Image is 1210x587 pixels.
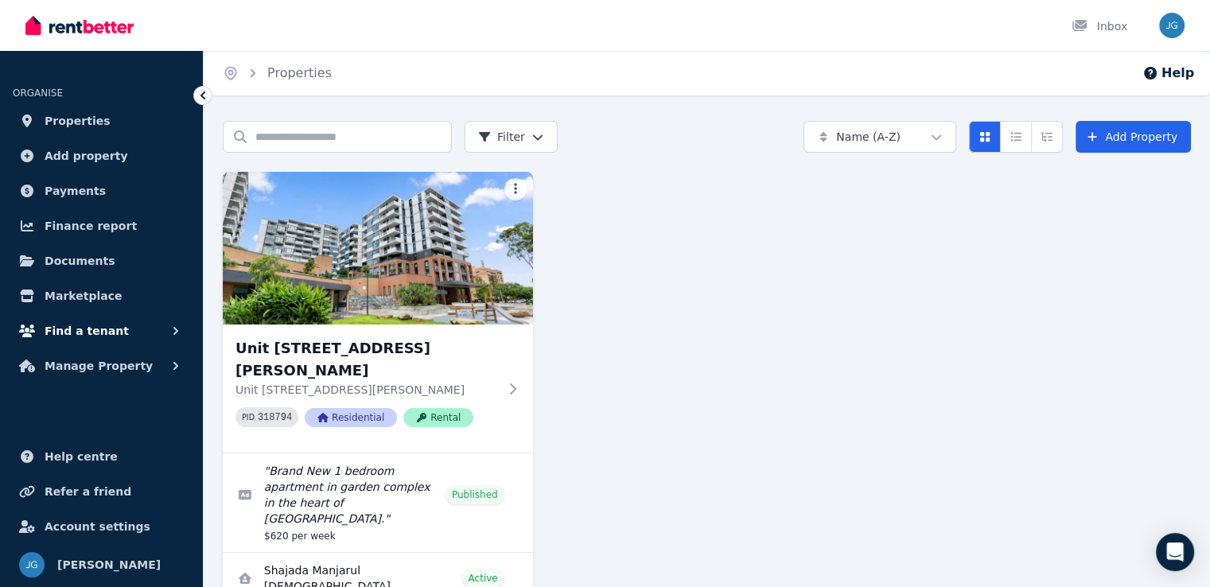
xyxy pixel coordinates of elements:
[45,517,150,536] span: Account settings
[223,172,533,325] img: Unit 504/25 Meredith Street, Bankstown
[969,121,1001,153] button: Card view
[1076,121,1191,153] a: Add Property
[45,111,111,130] span: Properties
[45,447,118,466] span: Help centre
[45,286,122,305] span: Marketplace
[1156,533,1194,571] div: Open Intercom Messenger
[13,210,190,242] a: Finance report
[204,51,351,95] nav: Breadcrumb
[45,181,106,200] span: Payments
[13,476,190,507] a: Refer a friend
[13,350,190,382] button: Manage Property
[19,552,45,577] img: Julian Garness
[13,280,190,312] a: Marketplace
[223,172,533,453] a: Unit 504/25 Meredith Street, BankstownUnit [STREET_ADDRESS][PERSON_NAME]Unit [STREET_ADDRESS][PER...
[1031,121,1063,153] button: Expanded list view
[242,413,255,422] small: PID
[13,140,190,172] a: Add property
[478,129,525,145] span: Filter
[13,175,190,207] a: Payments
[45,251,115,270] span: Documents
[1142,64,1194,83] button: Help
[1000,121,1032,153] button: Compact list view
[13,315,190,347] button: Find a tenant
[803,121,956,153] button: Name (A-Z)
[969,121,1063,153] div: View options
[45,146,128,165] span: Add property
[45,356,153,375] span: Manage Property
[267,65,332,80] a: Properties
[13,245,190,277] a: Documents
[305,408,397,427] span: Residential
[57,555,161,574] span: [PERSON_NAME]
[836,129,901,145] span: Name (A-Z)
[1072,18,1127,34] div: Inbox
[235,337,498,382] h3: Unit [STREET_ADDRESS][PERSON_NAME]
[13,441,190,472] a: Help centre
[13,87,63,99] span: ORGANISE
[45,482,131,501] span: Refer a friend
[13,105,190,137] a: Properties
[13,511,190,542] a: Account settings
[258,412,292,423] code: 318794
[504,178,527,200] button: More options
[45,321,129,340] span: Find a tenant
[465,121,558,153] button: Filter
[235,382,498,398] p: Unit [STREET_ADDRESS][PERSON_NAME]
[403,408,473,427] span: Rental
[25,14,134,37] img: RentBetter
[223,453,533,552] a: Edit listing: Brand New 1 bedroom apartment in garden complex in the heart of Bankstown.
[1159,13,1185,38] img: Julian Garness
[45,216,137,235] span: Finance report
